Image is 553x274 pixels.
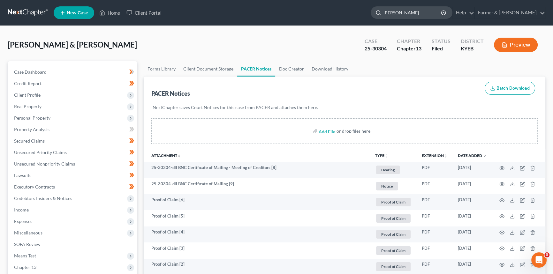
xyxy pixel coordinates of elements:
[383,7,442,19] input: Search by name...
[67,11,88,15] span: New Case
[151,153,181,158] a: Attachmentunfold_more
[14,207,29,212] span: Income
[14,92,41,98] span: Client Profile
[14,127,49,132] span: Property Analysis
[485,82,535,95] button: Batch Download
[14,241,41,247] span: SOFA Review
[375,154,388,158] button: TYPEunfold_more
[375,181,412,191] a: Notice
[9,170,137,181] a: Lawsuits
[179,61,237,77] a: Client Document Storage
[144,210,370,226] td: Proof of Claim [5]
[9,147,137,158] a: Unsecured Priority Claims
[337,128,370,134] div: or drop files here
[275,61,308,77] a: Doc Creator
[14,150,67,155] span: Unsecured Priority Claims
[453,7,474,19] a: Help
[96,7,123,19] a: Home
[365,38,387,45] div: Case
[417,178,453,194] td: PDF
[475,7,545,19] a: Farmer & [PERSON_NAME]
[151,90,190,97] div: PACER Notices
[9,124,137,135] a: Property Analysis
[453,194,492,210] td: [DATE]
[14,173,31,178] span: Lawsuits
[14,69,47,75] span: Case Dashboard
[144,61,179,77] a: Forms Library
[417,226,453,243] td: PDF
[237,61,275,77] a: PACER Notices
[14,104,42,109] span: Real Property
[416,45,421,51] span: 13
[494,38,538,52] button: Preview
[453,242,492,259] td: [DATE]
[375,165,412,175] a: Hearing
[14,81,42,86] span: Credit Report
[496,85,530,91] span: Batch Download
[376,262,411,271] span: Proof of Claim
[375,229,412,240] a: Proof of Claim
[422,153,448,158] a: Extensionunfold_more
[14,218,32,224] span: Expenses
[14,196,72,201] span: Codebtors Insiders & Notices
[453,178,492,194] td: [DATE]
[14,230,42,235] span: Miscellaneous
[376,214,411,223] span: Proof of Claim
[384,154,388,158] i: unfold_more
[458,153,487,158] a: Date Added expand_more
[14,184,55,189] span: Executory Contracts
[144,242,370,259] td: Proof of Claim [3]
[483,154,487,158] i: expand_more
[14,115,50,121] span: Personal Property
[444,154,448,158] i: unfold_more
[375,245,412,256] a: Proof of Claim
[432,38,451,45] div: Status
[417,210,453,226] td: PDF
[375,197,412,207] a: Proof of Claim
[376,230,411,239] span: Proof of Claim
[308,61,352,77] a: Download History
[9,135,137,147] a: Secured Claims
[544,252,549,257] span: 3
[461,38,484,45] div: District
[376,166,400,174] span: Hearing
[397,38,421,45] div: Chapter
[397,45,421,52] div: Chapter
[14,264,36,270] span: Chapter 13
[144,162,370,178] td: 25-30304-dll BNC Certificate of Mailing - Meeting of Creditors [8]
[8,40,137,49] span: [PERSON_NAME] & [PERSON_NAME]
[417,194,453,210] td: PDF
[417,242,453,259] td: PDF
[14,253,36,258] span: Means Test
[375,261,412,272] a: Proof of Claim
[453,162,492,178] td: [DATE]
[144,194,370,210] td: Proof of Claim [6]
[376,198,411,206] span: Proof of Claim
[417,162,453,178] td: PDF
[9,181,137,193] a: Executory Contracts
[144,226,370,243] td: Proof of Claim [4]
[14,138,45,144] span: Secured Claims
[144,178,370,194] td: 25-30304-dll BNC Certificate of Mailing [9]
[376,182,398,190] span: Notice
[453,210,492,226] td: [DATE]
[9,158,137,170] a: Unsecured Nonpriority Claims
[14,161,75,167] span: Unsecured Nonpriority Claims
[375,213,412,224] a: Proof of Claim
[177,154,181,158] i: unfold_more
[9,239,137,250] a: SOFA Review
[531,252,547,268] iframe: Intercom live chat
[453,226,492,243] td: [DATE]
[9,66,137,78] a: Case Dashboard
[461,45,484,52] div: KYEB
[376,246,411,255] span: Proof of Claim
[9,78,137,89] a: Credit Report
[123,7,165,19] a: Client Portal
[432,45,451,52] div: Filed
[365,45,387,52] div: 25-30304
[153,104,536,111] p: NextChapter saves Court Notices for this case from PACER and attaches them here.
